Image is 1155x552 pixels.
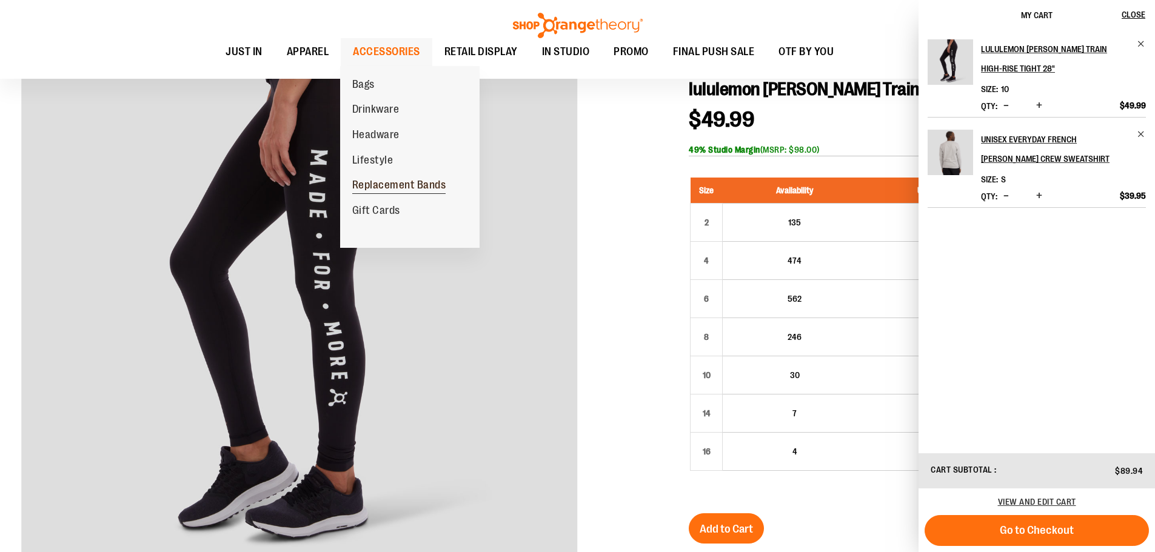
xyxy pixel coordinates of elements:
[689,107,754,132] span: $49.99
[788,218,801,227] span: 135
[697,213,715,231] div: 2
[530,38,602,66] a: IN STUDIO
[700,522,753,536] span: Add to Cart
[341,38,432,66] a: ACCESSORIES
[928,130,973,183] a: Unisex Everyday French Terry Crew Sweatshirt
[340,198,412,224] a: Gift Cards
[872,375,996,387] div: $62.99
[872,439,996,451] div: $49.99
[697,366,715,384] div: 10
[788,294,802,304] span: 562
[542,38,590,65] span: IN STUDIO
[432,38,530,66] a: RETAIL DISPLAY
[925,515,1149,546] button: Go to Checkout
[928,130,973,175] img: Unisex Everyday French Terry Crew Sweatshirt
[872,325,996,337] div: $49.99
[213,38,275,66] a: JUST IN
[792,408,797,418] span: 7
[1001,84,1009,94] span: 10
[697,442,715,461] div: 16
[287,38,329,65] span: APPAREL
[928,117,1146,208] li: Product
[981,175,998,184] dt: Size
[340,97,412,122] a: Drinkware
[1033,100,1045,112] button: Increase product quantity
[723,178,867,204] th: Availability
[1137,130,1146,139] a: Remove item
[689,513,764,544] button: Add to Cart
[1001,175,1006,184] span: S
[697,251,715,270] div: 4
[998,497,1076,507] a: View and edit cart
[872,451,996,464] div: $62.99
[1000,524,1074,537] span: Go to Checkout
[340,122,412,148] a: Headware
[1021,10,1053,20] span: My Cart
[1000,100,1012,112] button: Decrease product quantity
[352,204,400,219] span: Gift Cards
[275,38,341,65] a: APPAREL
[697,328,715,346] div: 8
[872,261,996,273] div: $62.99
[872,210,996,222] div: $49.99
[788,332,802,342] span: 246
[981,130,1130,168] h2: Unisex Everyday French [PERSON_NAME] Crew Sweatshirt
[766,38,846,66] a: OTF BY YOU
[340,72,387,98] a: Bags
[340,173,458,198] a: Replacement Bands
[981,84,998,94] dt: Size
[981,191,997,201] label: Qty
[614,38,649,65] span: PROMO
[872,363,996,375] div: $49.99
[872,299,996,311] div: $62.99
[340,148,406,173] a: Lifestyle
[697,290,715,308] div: 6
[981,101,997,111] label: Qty
[872,287,996,299] div: $49.99
[778,38,834,65] span: OTF BY YOU
[511,13,644,38] img: Shop Orangetheory
[866,178,1002,204] th: Unit Price
[981,130,1146,168] a: Unisex Everyday French [PERSON_NAME] Crew Sweatshirt
[872,248,996,261] div: $49.99
[981,39,1146,78] a: lululemon [PERSON_NAME] Train High-Rise Tight 28"
[689,144,1134,156] div: (MSRP: $98.00)
[689,79,1057,99] span: lululemon [PERSON_NAME] Train High-Rise Tight 28"
[352,179,446,194] span: Replacement Bands
[340,66,480,248] ul: ACCESSORIES
[661,38,767,66] a: FINAL PUSH SALE
[790,370,800,380] span: 30
[872,337,996,349] div: $62.99
[792,447,797,456] span: 4
[444,38,518,65] span: RETAIL DISPLAY
[872,413,996,425] div: $62.99
[353,38,420,65] span: ACCESSORIES
[928,39,973,85] img: lululemon Wunder Train High-Rise Tight 28"
[1115,466,1143,476] span: $89.94
[673,38,755,65] span: FINAL PUSH SALE
[872,222,996,234] div: $62.99
[352,154,393,169] span: Lifestyle
[928,39,1146,117] li: Product
[697,404,715,422] div: 14
[1122,10,1145,19] span: Close
[1120,100,1146,111] span: $49.99
[601,38,661,66] a: PROMO
[928,39,973,93] a: lululemon Wunder Train High-Rise Tight 28"
[691,178,723,204] th: Size
[352,128,400,144] span: Headware
[1033,190,1045,202] button: Increase product quantity
[1137,39,1146,48] a: Remove item
[788,256,802,265] span: 474
[352,103,400,118] span: Drinkware
[931,465,993,474] span: Cart Subtotal
[689,145,760,155] b: 49% Studio Margin
[352,78,375,93] span: Bags
[872,401,996,413] div: $49.99
[226,38,263,65] span: JUST IN
[1000,190,1012,202] button: Decrease product quantity
[981,39,1130,78] h2: lululemon [PERSON_NAME] Train High-Rise Tight 28"
[1120,190,1146,201] span: $39.95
